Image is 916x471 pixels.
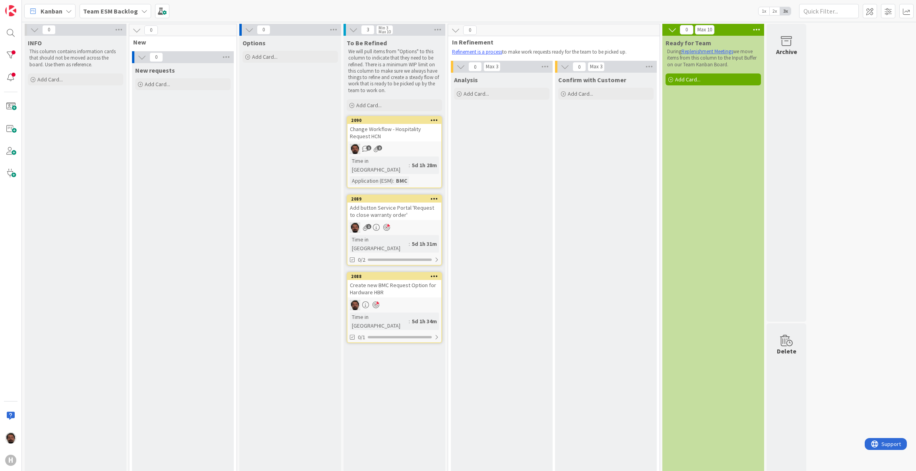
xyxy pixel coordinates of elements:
div: 2088 [347,273,441,280]
div: 5d 1h 28m [410,161,439,170]
p: We will pull items from "Options" to this column to indicate that they need to be refined. There ... [348,48,441,94]
span: Add Card... [356,102,382,109]
div: Time in [GEOGRAPHIC_DATA] [350,313,409,330]
span: Kanban [41,6,62,16]
div: Delete [777,346,796,356]
span: To Be Refined [347,39,387,47]
span: 0 [42,25,56,35]
span: : [409,239,410,248]
span: New requests [135,66,175,74]
img: AC [350,300,360,310]
div: 2090 [347,117,441,124]
img: AC [350,144,360,154]
span: 1 [366,224,371,229]
div: Max 10 [697,28,712,32]
b: Team ESM Backlog [83,7,138,15]
div: Max 10 [378,30,391,34]
div: 5d 1h 34m [410,317,439,326]
span: In Refinement [452,38,650,46]
div: 2089 [351,196,441,202]
img: AC [350,222,360,233]
div: Max 3 [486,65,498,69]
span: Add Card... [675,76,701,83]
div: Application (ESM) [350,176,393,185]
span: : [393,176,394,185]
span: 3x [780,7,791,15]
p: to make work requests ready for the team to be picked up. [452,49,651,55]
span: 1x [759,7,769,15]
div: AC [347,144,441,154]
span: 2 [377,145,382,151]
span: New [133,38,227,46]
span: 1 [366,145,371,151]
div: 2088 [351,274,441,279]
div: Create new BMC Request Option for Hardware HBR [347,280,441,297]
div: Max 3 [590,65,602,69]
span: 2x [769,7,780,15]
span: Ready for Team [666,39,711,47]
span: INFO [28,39,42,47]
div: Change Workflow - Hospitality Request HCN [347,124,441,141]
span: 0 [144,25,158,35]
div: Time in [GEOGRAPHIC_DATA] [350,156,409,174]
div: 2089 [347,195,441,203]
span: Add Card... [568,90,593,97]
span: Add Card... [37,76,63,83]
div: Add button Service Portal 'Request to close warranty order' [347,203,441,220]
div: 2088Create new BMC Request Option for Hardware HBR [347,273,441,297]
div: H [5,455,16,466]
span: : [409,161,410,170]
a: Replenishment Meetings [681,48,733,55]
div: 2090Change Workflow - Hospitality Request HCN [347,117,441,141]
span: Options [243,39,266,47]
div: AC [347,300,441,310]
div: AC [347,222,441,233]
span: Analysis [454,76,478,84]
span: Add Card... [145,81,170,88]
div: Time in [GEOGRAPHIC_DATA] [350,235,409,253]
span: 0 [463,25,477,35]
p: This column contains information cards that should not be moved across the board. Use them as ref... [29,48,122,68]
div: BMC [394,176,409,185]
span: 0 [149,52,163,62]
div: 2090 [351,118,441,123]
input: Quick Filter... [799,4,859,18]
span: : [409,317,410,326]
span: 0 [680,25,693,35]
span: 0 [468,62,482,71]
span: 3 [361,25,375,35]
p: During we move items from this column to the Input Buffer on our Team Kanban Board. [667,48,759,68]
span: Add Card... [464,90,489,97]
a: Refinement is a process [452,48,502,55]
div: 2089Add button Service Portal 'Request to close warranty order' [347,195,441,220]
div: Min 3 [378,26,388,30]
span: 0 [572,62,586,71]
span: 0/1 [358,333,365,342]
span: 0/2 [358,256,365,264]
div: 5d 1h 31m [410,239,439,248]
img: Visit kanbanzone.com [5,5,16,16]
span: 0 [257,25,270,35]
span: Add Card... [252,53,278,60]
img: AC [5,432,16,444]
span: Confirm with Customer [558,76,626,84]
div: Archive [776,47,797,56]
span: Support [17,1,36,11]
